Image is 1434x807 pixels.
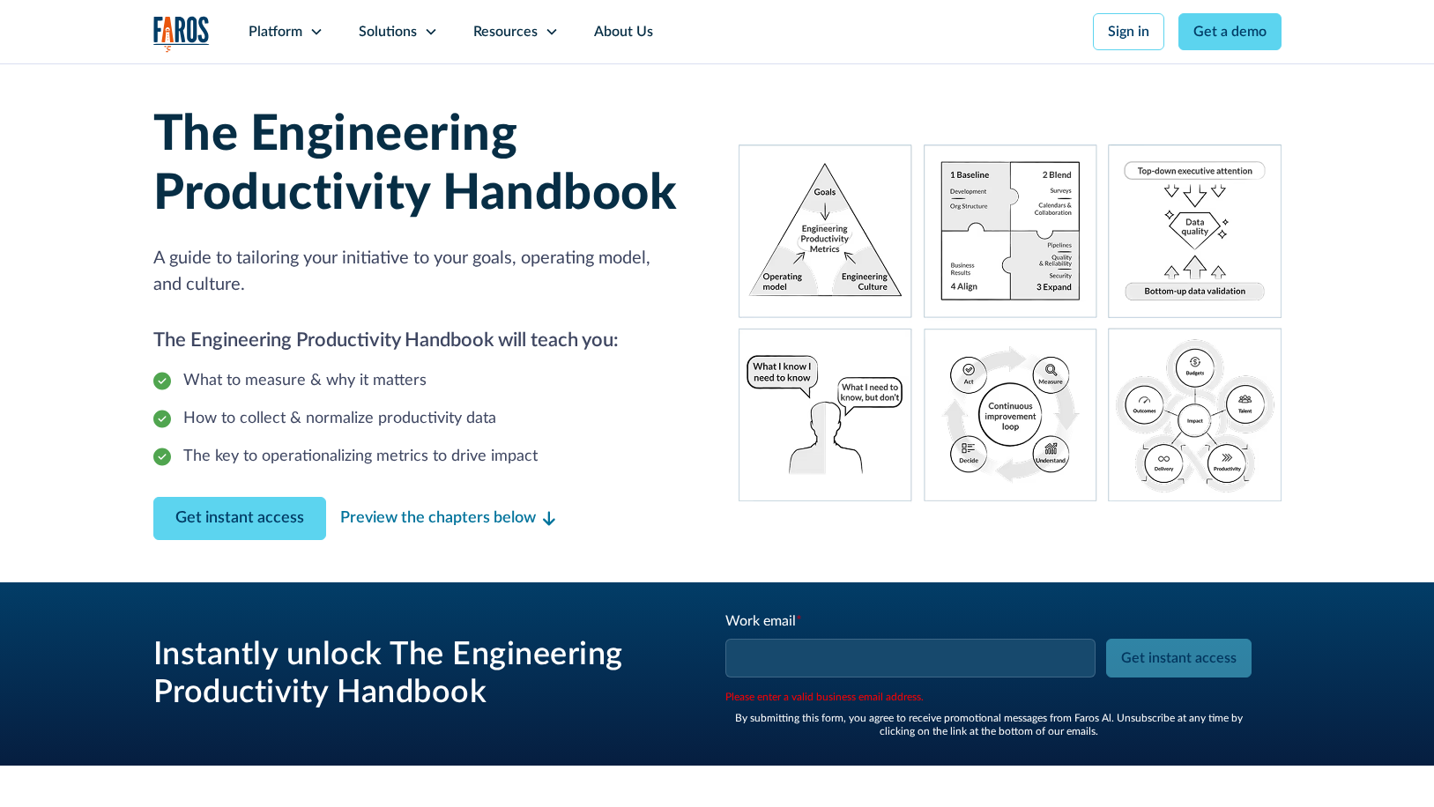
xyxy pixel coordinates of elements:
form: Engineering Productivity Email Form [724,611,1253,737]
div: What to measure & why it matters [183,369,427,393]
a: home [153,16,210,52]
span: Please enter a valid business email address. [725,689,1099,705]
div: Platform [249,21,302,42]
h2: The Engineering Productivity Handbook will teach you: [153,326,696,355]
a: Sign in [1093,13,1164,50]
div: By submitting this form, you agree to receive promotional messages from Faros Al. Unsubscribe at ... [724,712,1253,737]
div: The key to operationalizing metrics to drive impact [183,445,538,469]
div: How to collect & normalize productivity data [183,407,496,431]
a: Get a demo [1178,13,1282,50]
div: Preview the chapters below [340,507,536,530]
p: A guide to tailoring your initiative to your goals, operating model, and culture. [153,245,696,298]
img: Logo of the analytics and reporting company Faros. [153,16,210,52]
h1: The Engineering Productivity Handbook [153,106,696,224]
div: Work email [725,611,1099,632]
div: Solutions [359,21,417,42]
a: Preview the chapters below [340,507,555,530]
div: Resources [473,21,538,42]
h3: Instantly unlock The Engineering Productivity Handbook [153,636,682,712]
a: Contact Modal [153,497,326,540]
